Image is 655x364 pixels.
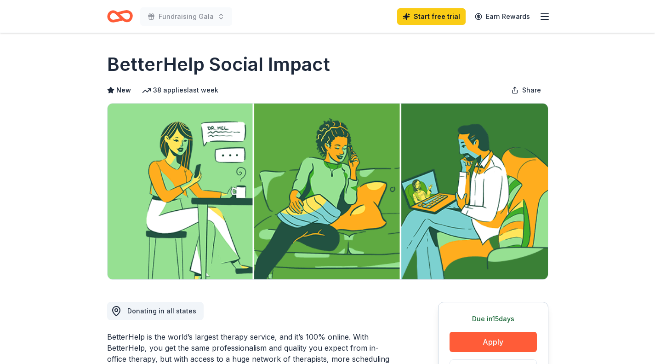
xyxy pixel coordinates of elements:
[522,85,541,96] span: Share
[127,307,196,315] span: Donating in all states
[107,52,330,77] h1: BetterHelp Social Impact
[140,7,232,26] button: Fundraising Gala
[116,85,131,96] span: New
[108,104,548,279] img: Image for BetterHelp Social Impact
[397,8,466,25] a: Start free trial
[159,11,214,22] span: Fundraising Gala
[504,81,548,99] button: Share
[450,313,537,324] div: Due in 15 days
[142,85,218,96] div: 38 applies last week
[469,8,535,25] a: Earn Rewards
[450,332,537,352] button: Apply
[107,6,133,27] a: Home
